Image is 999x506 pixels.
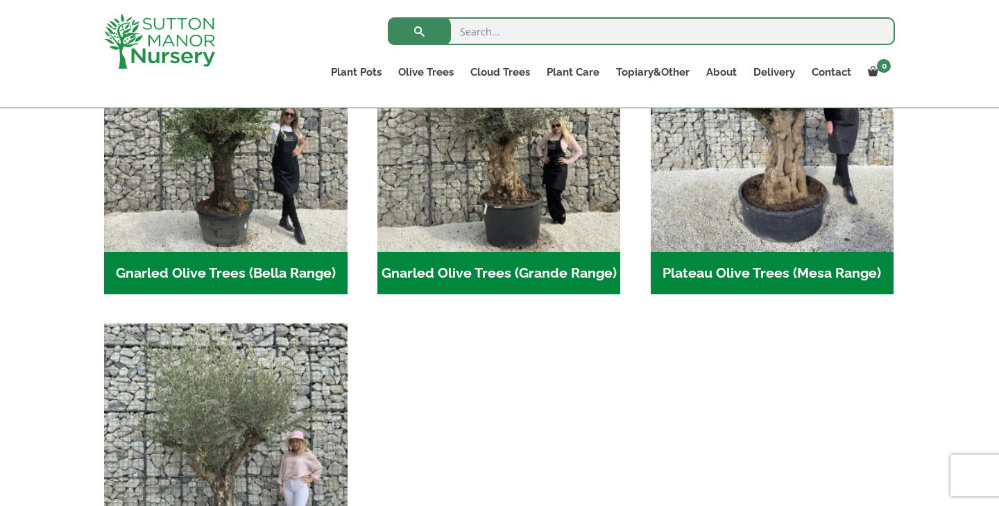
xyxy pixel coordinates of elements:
[323,62,390,82] a: Plant Pots
[104,8,348,252] img: Gnarled Olive Trees (Bella Range)
[651,252,894,295] h2: Plateau Olive Trees (Mesa Range)
[860,62,895,82] a: 0
[877,59,891,73] span: 0
[104,252,348,295] h2: Gnarled Olive Trees (Bella Range)
[390,62,462,82] a: Olive Trees
[104,8,348,294] a: Visit product category Gnarled Olive Trees (Bella Range)
[803,62,860,82] a: Contact
[462,62,538,82] a: Cloud Trees
[538,62,608,82] a: Plant Care
[377,252,621,295] h2: Gnarled Olive Trees (Grande Range)
[388,17,895,45] input: Search...
[608,62,698,82] a: Topiary&Other
[377,8,621,294] a: Visit product category Gnarled Olive Trees (Grande Range)
[698,62,745,82] a: About
[651,8,894,294] a: Visit product category Plateau Olive Trees (Mesa Range)
[745,62,803,82] a: Delivery
[377,8,621,252] img: Gnarled Olive Trees (Grande Range)
[651,8,894,252] img: Plateau Olive Trees (Mesa Range)
[104,14,215,69] img: logo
